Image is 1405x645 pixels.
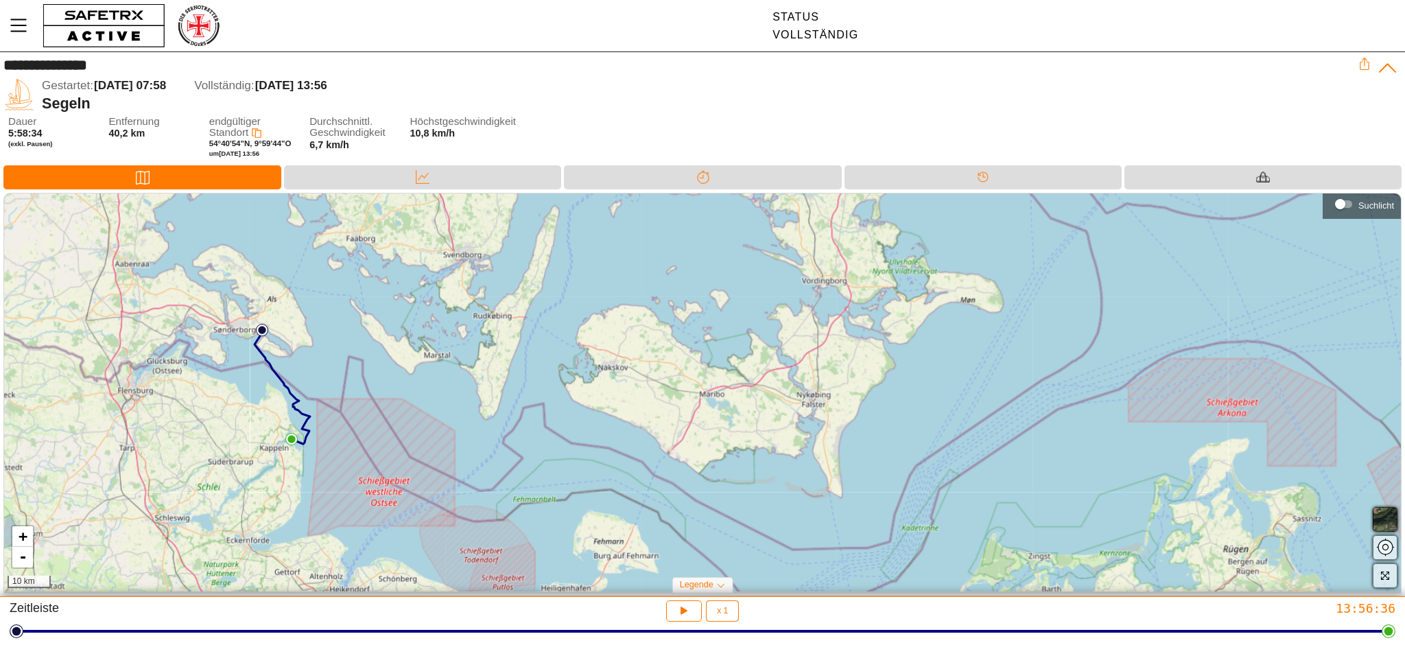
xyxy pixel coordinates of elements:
[94,79,166,92] font: [DATE] 07:58
[1256,170,1270,184] img: Equipment_Black.svg
[256,324,268,336] img: PathStart.svg
[717,606,728,615] font: x 1
[108,115,159,127] font: Entfernung
[209,150,219,157] font: um
[285,433,298,445] img: PathEnd.svg
[1330,194,1394,215] div: Suchlicht
[772,11,819,23] font: Status
[19,528,27,545] font: +
[255,79,327,92] font: [DATE] 13:56
[42,79,93,92] font: Gestartet:
[194,79,254,92] font: Vollständig:
[3,79,35,110] img: SAILING.svg
[209,139,292,148] font: 54°40'54"N, 9°59'44"O
[219,150,259,157] font: [DATE] 13:56
[284,165,561,189] div: Daten
[8,576,51,588] div: 10 km
[42,95,91,112] font: Segeln
[309,139,349,150] font: 6,7 km/h
[410,128,456,139] font: 10,8 km/h
[1336,601,1395,615] font: 13:56:36
[8,128,43,139] font: 5:58:34
[8,140,53,148] font: (exkl. Pausen)
[209,115,261,139] font: endgültiger Standort
[10,601,59,615] font: Zeitleiste
[8,115,36,127] font: Dauer
[410,115,517,127] font: Höchstgeschwindigkeit
[3,165,281,189] div: Karte
[706,600,739,622] button: x 1
[19,548,27,565] font: -
[1124,165,1402,189] div: Ausrüstung
[680,580,713,589] font: Legende
[12,547,33,567] a: Herauszoomen
[1358,200,1394,211] font: Suchlicht
[772,29,858,40] font: Vollständig
[176,3,220,48] img: RescueLogo.png
[12,526,33,547] a: Vergrößern
[564,165,841,189] div: Trennung
[845,165,1122,189] div: Zeitleiste
[108,128,145,139] font: 40,2 km
[309,115,386,139] font: Durchschnittl. Geschwindigkeit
